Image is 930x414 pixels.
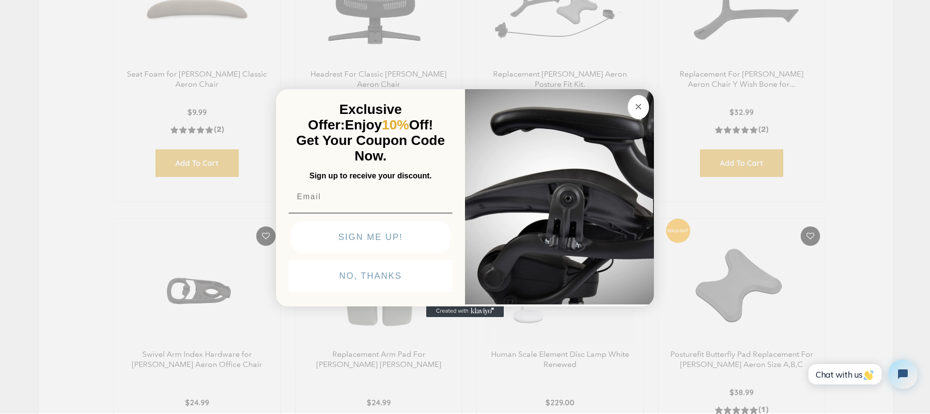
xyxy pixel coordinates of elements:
span: Sign up to receive your discount. [310,172,432,180]
img: 92d77583-a095-41f6-84e7-858462e0427a.jpeg [465,87,654,304]
button: SIGN ME UP! [291,221,450,253]
span: Get Your Coupon Code Now. [296,133,445,163]
button: Close dialog [628,95,649,119]
span: Enjoy Off! [345,117,433,132]
span: Exclusive Offer: [308,102,402,132]
iframe: Tidio Chat [798,351,926,397]
button: NO, THANKS [289,260,452,292]
span: 10% [382,117,409,132]
input: Email [289,187,452,207]
a: Created with Klaviyo - opens in a new tab [426,305,504,317]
